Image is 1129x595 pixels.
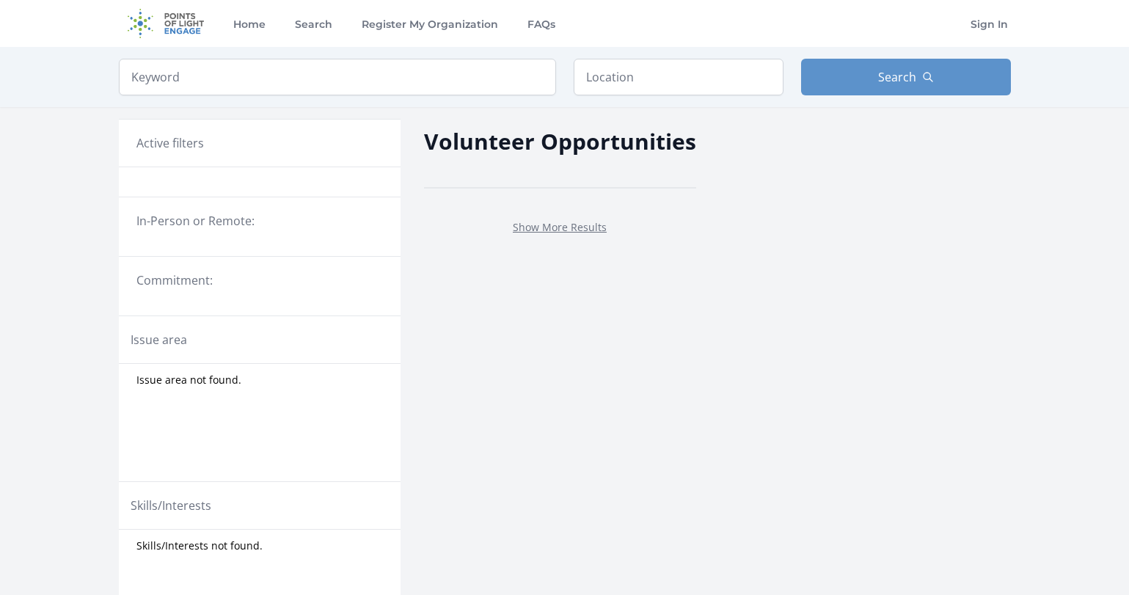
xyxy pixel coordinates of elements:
[513,220,607,234] a: Show More Results
[136,134,204,152] h3: Active filters
[131,497,211,514] legend: Skills/Interests
[424,125,696,158] h2: Volunteer Opportunities
[136,373,241,387] span: Issue area not found.
[131,331,187,348] legend: Issue area
[136,212,383,230] legend: In-Person or Remote:
[878,68,916,86] span: Search
[136,539,263,553] span: Skills/Interests not found.
[136,271,383,289] legend: Commitment:
[119,59,556,95] input: Keyword
[801,59,1011,95] button: Search
[574,59,783,95] input: Location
